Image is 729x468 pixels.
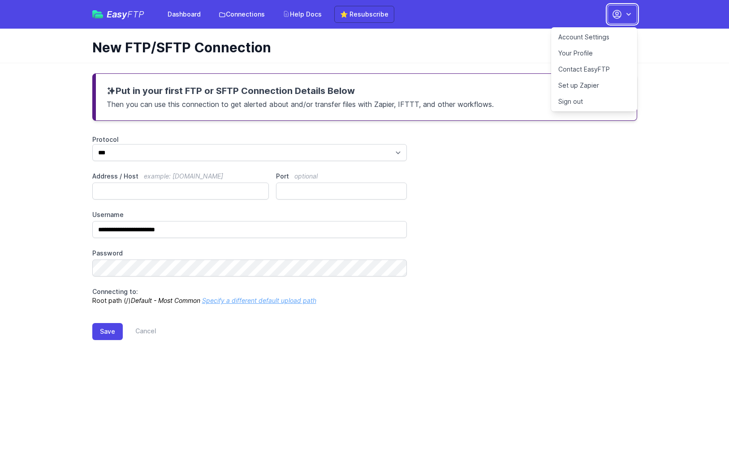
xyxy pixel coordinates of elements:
[334,6,394,23] a: ⭐ Resubscribe
[551,77,637,94] a: Set up Zapier
[162,6,206,22] a: Dashboard
[144,172,223,180] span: example: [DOMAIN_NAME]
[92,135,407,144] label: Protocol
[92,288,138,295] span: Connecting to:
[123,323,156,340] a: Cancel
[92,172,269,181] label: Address / Host
[92,10,103,18] img: easyftp_logo.png
[213,6,270,22] a: Connections
[202,297,316,304] a: Specify a different default upload path
[92,210,407,219] label: Username
[294,172,318,180] span: optional
[107,10,144,19] span: Easy
[277,6,327,22] a: Help Docs
[92,323,123,340] button: Save
[131,297,200,304] i: Default - Most Common
[276,172,407,181] label: Port
[127,9,144,20] span: FTP
[551,29,637,45] a: Account Settings
[551,45,637,61] a: Your Profile
[107,85,626,97] h3: Put in your first FTP or SFTP Connection Details Below
[551,61,637,77] a: Contact EasyFTP
[92,249,407,258] label: Password
[92,10,144,19] a: EasyFTP
[551,94,637,110] a: Sign out
[92,39,630,55] h1: New FTP/SFTP Connection
[107,97,626,110] p: Then you can use this connection to get alerted about and/or transfer files with Zapier, IFTTT, a...
[684,423,718,457] iframe: Drift Widget Chat Controller
[92,287,407,305] p: Root path (/)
